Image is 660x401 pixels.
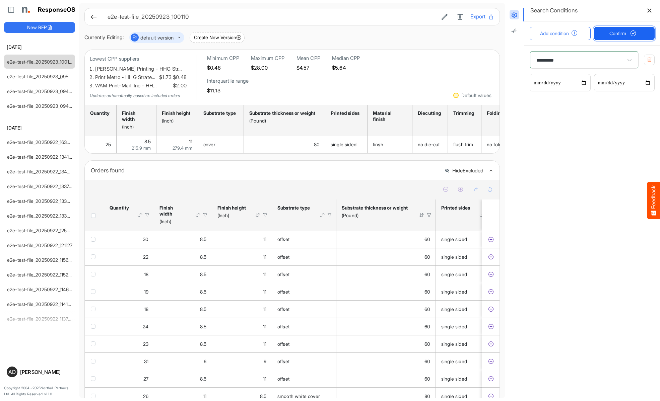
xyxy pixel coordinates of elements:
[7,169,76,174] a: e2e-test-file_20250922_134044
[85,335,104,352] td: checkbox
[200,341,206,347] span: 8.5
[424,289,430,295] span: 60
[144,139,151,144] span: 8.5
[441,358,467,364] span: single sided
[440,12,450,21] button: Edit
[441,341,467,347] span: single sided
[436,231,496,248] td: single sided is template cell Column Header httpsnorthellcomontologiesmapping-rulesmanufacturingh...
[441,236,467,242] span: single sided
[441,393,467,399] span: single sided
[104,352,154,370] td: 31 is template cell Column Header httpsnorthellcomontologiesmapping-rulesorderhasquantity
[106,142,111,147] span: 25
[260,393,266,399] span: 8.5
[249,118,318,124] div: (Pound)
[424,376,430,382] span: 60
[272,265,336,283] td: offset is template cell Column Header httpsnorthellcomontologiesmapping-rulesmaterialhassubstrate...
[342,213,410,219] div: (Pound)
[272,335,336,352] td: offset is template cell Column Header httpsnorthellcomontologiesmapping-rulesmaterialhassubstrate...
[200,306,206,312] span: 8.5
[200,236,206,242] span: 8.5
[251,55,285,62] h6: Maximum CPP
[331,110,360,116] div: Printed sides
[104,370,154,387] td: 27 is template cell Column Header httpsnorthellcomontologiesmapping-rulesorderhasquantity
[277,289,289,295] span: offset
[7,213,74,219] a: e2e-test-file_20250922_133214
[436,300,496,318] td: single sided is template cell Column Header httpsnorthellcomontologiesmapping-rulesmanufacturingh...
[190,32,245,43] button: Create New Version
[212,248,272,265] td: 11 is template cell Column Header httpsnorthellcomontologiesmapping-rulesmeasurementhasfinishsize...
[8,369,16,375] span: AD
[263,289,266,295] span: 11
[203,110,236,116] div: Substrate type
[143,376,148,382] span: 27
[200,271,206,277] span: 8.5
[212,231,272,248] td: 11 is template cell Column Header httpsnorthellcomontologiesmapping-rulesmeasurementhasfinishsize...
[7,74,77,79] a: e2e-test-file_20250923_095507
[325,136,368,153] td: single sided is template cell Column Header httpsnorthellcomontologiesmapping-rulesmanufacturingh...
[4,124,75,132] h6: [DATE]
[436,265,496,283] td: single sided is template cell Column Header httpsnorthellcomontologiesmapping-rulesmanufacturingh...
[4,22,75,33] button: New RFP
[487,341,494,347] button: Exclude
[336,318,436,335] td: 60 is template cell Column Header httpsnorthellcomontologiesmapping-rulesmaterialhasmaterialthick...
[487,142,508,147] span: no folding
[481,136,516,153] td: no folding is template cell Column Header httpsnorthellcomontologiesmapping-rulesmanufacturinghas...
[203,393,206,399] span: 11
[336,231,436,248] td: 60 is template cell Column Header httpsnorthellcomontologiesmapping-rulesmaterialhasmaterialthick...
[487,254,494,260] button: Exclude
[200,254,206,260] span: 8.5
[436,370,496,387] td: single sided is template cell Column Header httpsnorthellcomontologiesmapping-rulesmanufacturingh...
[453,142,473,147] span: flush trim
[85,300,104,318] td: checkbox
[609,30,639,37] span: Confirm
[38,6,76,13] h1: ResponseOS
[264,358,266,364] span: 9
[85,199,104,231] th: Header checkbox
[207,65,239,71] h5: $0.48
[263,306,266,312] span: 11
[162,110,190,116] div: Finish height
[487,306,494,313] button: Exclude
[90,55,187,63] p: Lowest CPP suppliers
[200,376,206,382] span: 8.5
[263,376,266,382] span: 11
[84,33,124,42] div: Currently Editing:
[272,300,336,318] td: offset is template cell Column Header httpsnorthellcomontologiesmapping-rulesmaterialhassubstrate...
[200,324,206,329] span: 8.5
[85,248,104,265] td: checkbox
[85,318,104,335] td: checkbox
[336,370,436,387] td: 60 is template cell Column Header httpsnorthellcomontologiesmapping-rulesmaterialhasmaterialthick...
[189,139,192,144] span: 11
[487,358,494,365] button: Exclude
[85,283,104,300] td: checkbox
[336,265,436,283] td: 60 is template cell Column Header httpsnorthellcomontologiesmapping-rulesmaterialhasmaterialthick...
[461,93,491,98] div: Default values
[122,110,149,122] div: Finish width
[251,65,285,71] h5: $28.00
[249,110,318,116] div: Substrate thickness or weight
[487,236,494,243] button: Exclude
[272,370,336,387] td: offset is template cell Column Header httpsnorthellcomontologiesmapping-rulesmaterialhassubstrate...
[212,370,272,387] td: 11 is template cell Column Header httpsnorthellcomontologiesmapping-rulesmeasurementhasfinishsize...
[336,248,436,265] td: 60 is template cell Column Header httpsnorthellcomontologiesmapping-rulesmaterialhasmaterialthick...
[122,124,149,130] div: (Inch)
[90,93,180,98] em: Updates automatically based on included orders
[482,300,501,318] td: d3e4c1db-5e60-4cce-9723-f63d0901d1d6 is template cell Column Header
[482,231,501,248] td: d54224e1-9304-4a79-b12a-1798883121cb is template cell Column Header
[18,3,32,16] img: Northell
[143,254,148,260] span: 22
[110,205,128,211] div: Quantity
[424,236,430,242] span: 60
[424,358,430,364] span: 60
[212,300,272,318] td: 11 is template cell Column Header httpsnorthellcomontologiesmapping-rulesmeasurementhasfinishsize...
[104,318,154,335] td: 24 is template cell Column Header httpsnorthellcomontologiesmapping-rulesorderhasquantity
[441,289,467,295] span: single sided
[424,324,430,329] span: 60
[418,110,440,116] div: Diecutting
[4,385,75,397] p: Copyright 2004 - 2025 Northell Partners Ltd. All Rights Reserved. v 1.1.0
[487,271,494,278] button: Exclude
[441,254,467,260] span: single sided
[154,265,212,283] td: 8.5 is template cell Column Header httpsnorthellcomontologiesmapping-rulesmeasurementhasfinishsiz...
[154,283,212,300] td: 8.5 is template cell Column Header httpsnorthellcomontologiesmapping-rulesmeasurementhasfinishsiz...
[159,205,186,217] div: Finish width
